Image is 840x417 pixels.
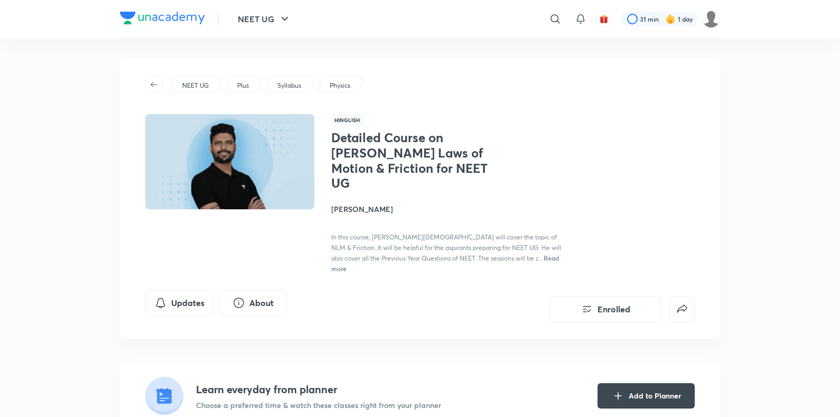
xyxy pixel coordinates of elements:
span: In this course, [PERSON_NAME][DEMOGRAPHIC_DATA] will cover the topic of NLM & Friction. It will b... [331,233,561,262]
p: Syllabus [277,81,301,90]
p: Physics [330,81,350,90]
img: Company Logo [120,12,205,24]
button: NEET UG [231,8,297,30]
img: avatar [599,14,609,24]
img: ANSHITA AGRAWAL [702,10,720,28]
img: Thumbnail [144,113,316,210]
button: avatar [595,11,612,27]
a: NEET UG [181,81,211,90]
a: Company Logo [120,12,205,27]
button: Enrolled [550,296,661,322]
h1: Detailed Course on [PERSON_NAME] Laws of Motion & Friction for NEET UG [331,130,504,191]
button: About [219,290,287,316]
img: streak [665,14,676,24]
button: Updates [145,290,213,316]
a: Syllabus [276,81,303,90]
a: Physics [328,81,352,90]
p: Choose a preferred time & watch these classes right from your planner [196,400,441,411]
a: Plus [236,81,251,90]
button: false [669,296,695,322]
span: Hinglish [331,114,363,126]
p: Plus [237,81,249,90]
h4: [PERSON_NAME] [331,203,568,215]
p: NEET UG [182,81,209,90]
h4: Learn everyday from planner [196,382,441,397]
button: Add to Planner [598,383,695,409]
